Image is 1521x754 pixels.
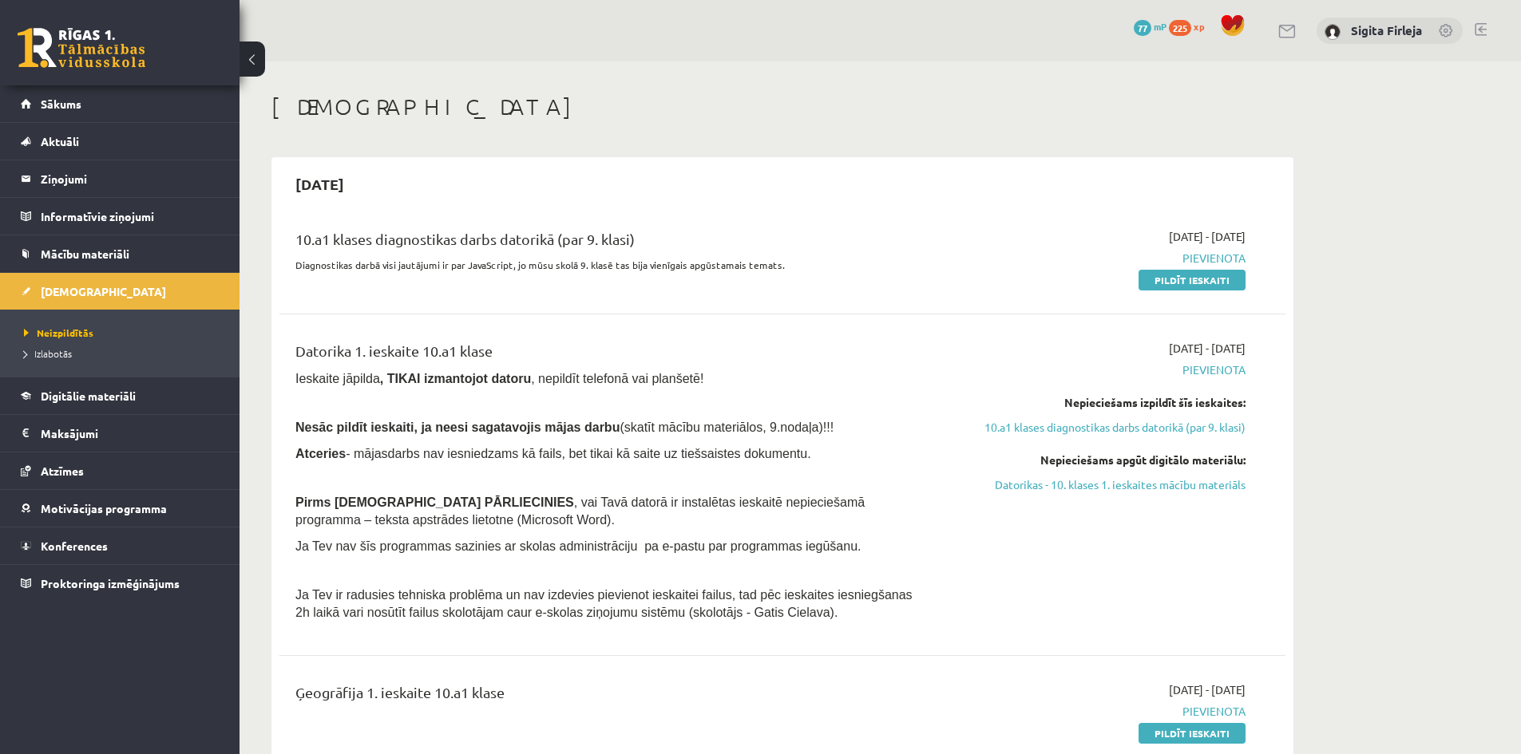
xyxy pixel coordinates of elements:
[21,85,220,122] a: Sākums
[945,703,1246,720] span: Pievienota
[295,372,703,385] span: Ieskaite jāpilda , nepildīt telefonā vai planšetē!
[41,576,180,590] span: Proktoringa izmēģinājums
[945,476,1246,493] a: Datorikas - 10. klases 1. ieskaites mācību materiāls
[380,372,531,385] b: , TIKAI izmantojot datoru
[41,160,220,197] legend: Ziņojumi
[41,97,81,111] span: Sākums
[21,273,220,310] a: [DEMOGRAPHIC_DATA]
[18,28,145,68] a: Rīgas 1. Tālmācības vidusskola
[295,588,913,619] span: Ja Tev ir radusies tehniska problēma un nav izdevies pievienot ieskaitei failus, tad pēc ieskaite...
[41,198,220,235] legend: Informatīvie ziņojumi
[1139,270,1246,290] a: Pildīt ieskaiti
[21,123,220,160] a: Aktuāli
[945,250,1246,266] span: Pievienota
[41,134,79,148] span: Aktuāli
[21,235,220,272] a: Mācību materiāli
[295,495,574,509] span: Pirms [DEMOGRAPHIC_DATA] PĀRLIECINIES
[295,228,921,258] div: 10.a1 klases diagnostikas darbs datorikā (par 9. klasi)
[21,377,220,414] a: Digitālie materiāli
[279,165,360,203] h2: [DATE]
[24,326,93,339] span: Neizpildītās
[24,346,224,361] a: Izlabotās
[295,539,861,553] span: Ja Tev nav šīs programmas sazinies ar skolas administrāciju pa e-pastu par programmas iegūšanu.
[1194,20,1204,33] span: xp
[295,258,921,272] p: Diagnostikas darbā visi jautājumi ir par JavaScript, jo mūsu skolā 9. klasē tas bija vienīgais ap...
[295,340,921,369] div: Datorika 1. ieskaite 10.a1 klase
[1134,20,1166,33] a: 77 mP
[1325,24,1341,40] img: Sigita Firleja
[945,394,1246,411] div: Nepieciešams izpildīt šīs ieskaites:
[945,361,1246,378] span: Pievienota
[295,420,620,434] span: Nesāc pildīt ieskaiti, ja neesi sagatavojis mājas darbu
[1169,228,1246,245] span: [DATE] - [DATE]
[41,501,167,515] span: Motivācijas programma
[295,447,346,460] b: Atceries
[24,347,72,360] span: Izlabotās
[41,464,84,478] span: Atzīmes
[41,539,108,553] span: Konferences
[1351,22,1422,38] a: Sigita Firleja
[21,452,220,489] a: Atzīmes
[41,389,136,403] span: Digitālie materiāli
[41,247,129,261] span: Mācību materiāli
[41,415,220,452] legend: Maksājumi
[21,415,220,452] a: Maksājumi
[21,565,220,602] a: Proktoringa izmēģinājums
[295,681,921,711] div: Ģeogrāfija 1. ieskaite 10.a1 klase
[1134,20,1151,36] span: 77
[295,447,811,460] span: - mājasdarbs nav iesniedzams kā fails, bet tikai kā saite uz tiešsaistes dokumentu.
[1154,20,1166,33] span: mP
[21,198,220,235] a: Informatīvie ziņojumi
[620,420,834,434] span: (skatīt mācību materiālos, 9.nodaļa)!!!
[1169,681,1246,698] span: [DATE] - [DATE]
[41,284,166,298] span: [DEMOGRAPHIC_DATA]
[295,495,865,527] span: , vai Tavā datorā ir instalētas ieskaitē nepieciešamā programma – teksta apstrādes lietotne (Micr...
[21,527,220,564] a: Konferences
[1139,723,1246,744] a: Pildīt ieskaiti
[21,160,220,197] a: Ziņojumi
[1169,340,1246,357] span: [DATE] - [DATE]
[271,93,1293,120] h1: [DEMOGRAPHIC_DATA]
[1169,20,1212,33] a: 225 xp
[1169,20,1191,36] span: 225
[945,452,1246,468] div: Nepieciešams apgūt digitālo materiālu:
[945,419,1246,436] a: 10.a1 klases diagnostikas darbs datorikā (par 9. klasi)
[21,490,220,527] a: Motivācijas programma
[24,326,224,340] a: Neizpildītās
